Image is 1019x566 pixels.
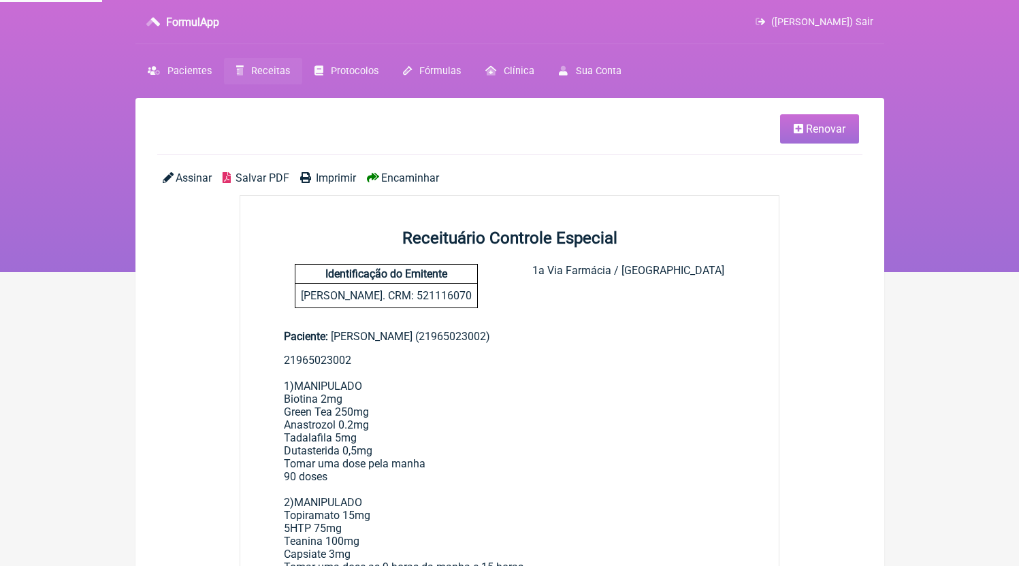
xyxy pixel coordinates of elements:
h4: Identificação do Emitente [295,265,477,284]
span: Encaminhar [381,171,439,184]
a: Receitas [224,58,302,84]
span: Renovar [806,122,845,135]
a: Sua Conta [547,58,633,84]
h2: Receituário Controle Especial [240,229,779,248]
a: Encaminhar [367,171,439,184]
span: Clínica [504,65,534,77]
a: Pacientes [135,58,224,84]
span: Pacientes [167,65,212,77]
span: Receitas [251,65,290,77]
a: Renovar [780,114,859,144]
span: Sua Conta [576,65,621,77]
div: [PERSON_NAME] (21965023002) [284,330,736,343]
a: Salvar PDF [223,171,289,184]
span: Assinar [176,171,212,184]
a: ([PERSON_NAME]) Sair [756,16,873,28]
div: 1a Via Farmácia / [GEOGRAPHIC_DATA] [532,264,724,308]
span: Paciente: [284,330,328,343]
p: [PERSON_NAME]. CRM: 521116070 [295,284,477,307]
span: Fórmulas [419,65,461,77]
a: Protocolos [302,58,391,84]
span: Protocolos [331,65,378,77]
a: Imprimir [300,171,356,184]
a: Clínica [473,58,547,84]
span: Imprimir [316,171,356,184]
span: Salvar PDF [236,171,289,184]
a: Assinar [163,171,212,184]
h3: FormulApp [166,16,219,29]
span: ([PERSON_NAME]) Sair [771,16,873,28]
a: Fórmulas [391,58,473,84]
